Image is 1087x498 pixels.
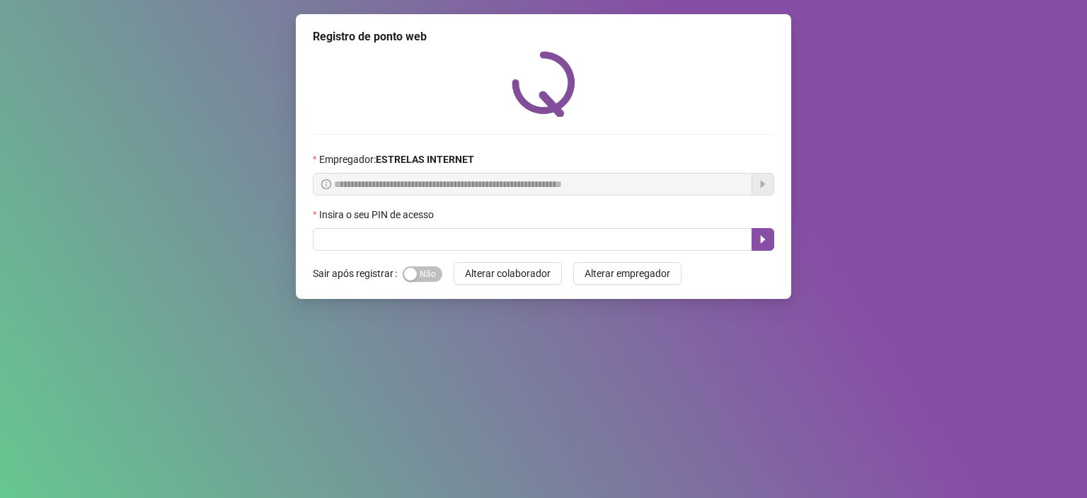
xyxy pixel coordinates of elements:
img: QRPoint [512,51,575,117]
span: Empregador : [319,152,474,167]
label: Insira o seu PIN de acesso [313,207,443,222]
button: Alterar empregador [573,262,681,285]
button: Alterar colaborador [454,262,562,285]
span: info-circle [321,179,331,189]
div: Registro de ponto web [313,28,774,45]
span: caret-right [757,234,769,245]
label: Sair após registrar [313,262,403,285]
span: Alterar colaborador [465,266,551,281]
span: Alterar empregador [585,266,670,281]
strong: ESTRELAS INTERNET [376,154,474,165]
